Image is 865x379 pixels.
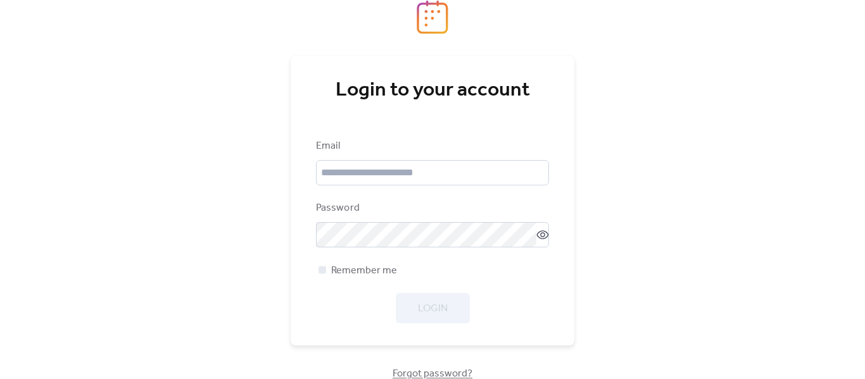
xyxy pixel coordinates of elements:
a: Forgot password? [393,370,472,377]
div: Password [316,201,546,216]
div: Login to your account [316,78,549,103]
span: Remember me [331,263,397,278]
div: Email [316,139,546,154]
